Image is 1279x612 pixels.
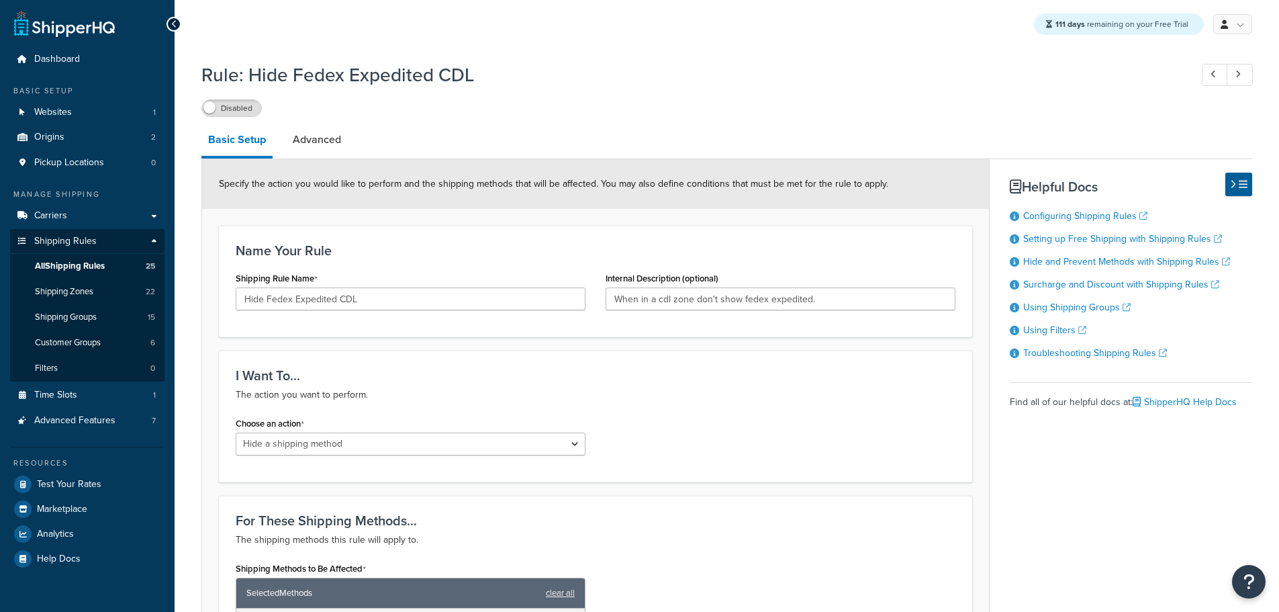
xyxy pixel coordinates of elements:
a: Help Docs [10,547,164,571]
p: The action you want to perform. [236,387,955,403]
span: Advanced Features [34,415,115,427]
span: 7 [152,415,156,427]
a: Origins2 [10,125,164,150]
li: Websites [10,100,164,125]
li: Shipping Zones [10,279,164,304]
li: Filters [10,356,164,381]
a: ShipperHQ Help Docs [1133,395,1237,409]
span: remaining on your Free Trial [1055,18,1188,30]
a: Shipping Zones22 [10,279,164,304]
span: Analytics [37,529,74,540]
a: Analytics [10,522,164,546]
a: Using Filters [1023,323,1086,337]
a: Advanced [286,124,348,156]
h3: I Want To... [236,368,955,383]
div: Resources [10,457,164,469]
span: Selected Methods [246,584,539,603]
a: Hide and Prevent Methods with Shipping Rules [1023,255,1230,269]
label: Shipping Methods to Be Affected [236,564,366,574]
h3: For These Shipping Methods... [236,513,955,528]
a: Next Record [1227,64,1253,86]
strong: 111 days [1055,18,1085,30]
a: Customer Groups6 [10,331,164,355]
label: Choose an action [236,419,304,429]
label: Disabled [202,100,261,116]
span: Dashboard [34,54,80,65]
a: Basic Setup [201,124,273,159]
h1: Rule: Hide Fedex Expedited CDL [201,62,1177,88]
a: Time Slots1 [10,383,164,408]
a: Pickup Locations0 [10,150,164,175]
span: 2 [151,132,156,143]
span: 25 [146,261,155,272]
li: Customer Groups [10,331,164,355]
span: Specify the action you would like to perform and the shipping methods that will be affected. You ... [219,177,888,191]
div: Manage Shipping [10,189,164,200]
span: 6 [150,337,155,349]
div: Basic Setup [10,85,164,97]
a: Using Shipping Groups [1023,300,1131,314]
span: Pickup Locations [34,157,104,169]
a: Carriers [10,204,164,228]
label: Internal Description (optional) [606,273,718,283]
a: clear all [546,584,575,603]
a: Marketplace [10,497,164,521]
li: Shipping Groups [10,305,164,330]
span: Shipping Groups [35,312,97,323]
span: 15 [148,312,155,323]
span: 1 [153,390,156,401]
li: Shipping Rules [10,229,164,382]
a: Shipping Rules [10,229,164,254]
li: Origins [10,125,164,150]
a: Filters0 [10,356,164,381]
span: 0 [150,363,155,374]
a: Setting up Free Shipping with Shipping Rules [1023,232,1222,246]
span: 1 [153,107,156,118]
span: Shipping Rules [34,236,97,247]
span: Customer Groups [35,337,101,349]
a: Troubleshooting Shipping Rules [1023,346,1167,360]
li: Time Slots [10,383,164,408]
li: Pickup Locations [10,150,164,175]
a: Shipping Groups15 [10,305,164,330]
span: Test Your Rates [37,479,101,490]
button: Open Resource Center [1232,565,1266,599]
span: Shipping Zones [35,286,93,298]
span: All Shipping Rules [35,261,105,272]
h3: Helpful Docs [1010,179,1252,194]
span: Time Slots [34,390,77,401]
span: 22 [146,286,155,298]
span: Help Docs [37,554,81,565]
a: Websites1 [10,100,164,125]
a: Advanced Features7 [10,408,164,433]
div: Find all of our helpful docs at: [1010,382,1252,412]
p: The shipping methods this rule will apply to. [236,532,955,548]
a: Test Your Rates [10,472,164,496]
a: Dashboard [10,47,164,72]
label: Shipping Rule Name [236,273,318,284]
a: Configuring Shipping Rules [1023,209,1147,223]
a: AllShipping Rules25 [10,254,164,279]
span: Origins [34,132,64,143]
a: Previous Record [1202,64,1228,86]
span: Filters [35,363,58,374]
button: Hide Help Docs [1225,173,1252,196]
span: Carriers [34,210,67,222]
span: 0 [151,157,156,169]
h3: Name Your Rule [236,243,955,258]
span: Marketplace [37,504,87,515]
span: Websites [34,107,72,118]
li: Advanced Features [10,408,164,433]
a: Surcharge and Discount with Shipping Rules [1023,277,1219,292]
